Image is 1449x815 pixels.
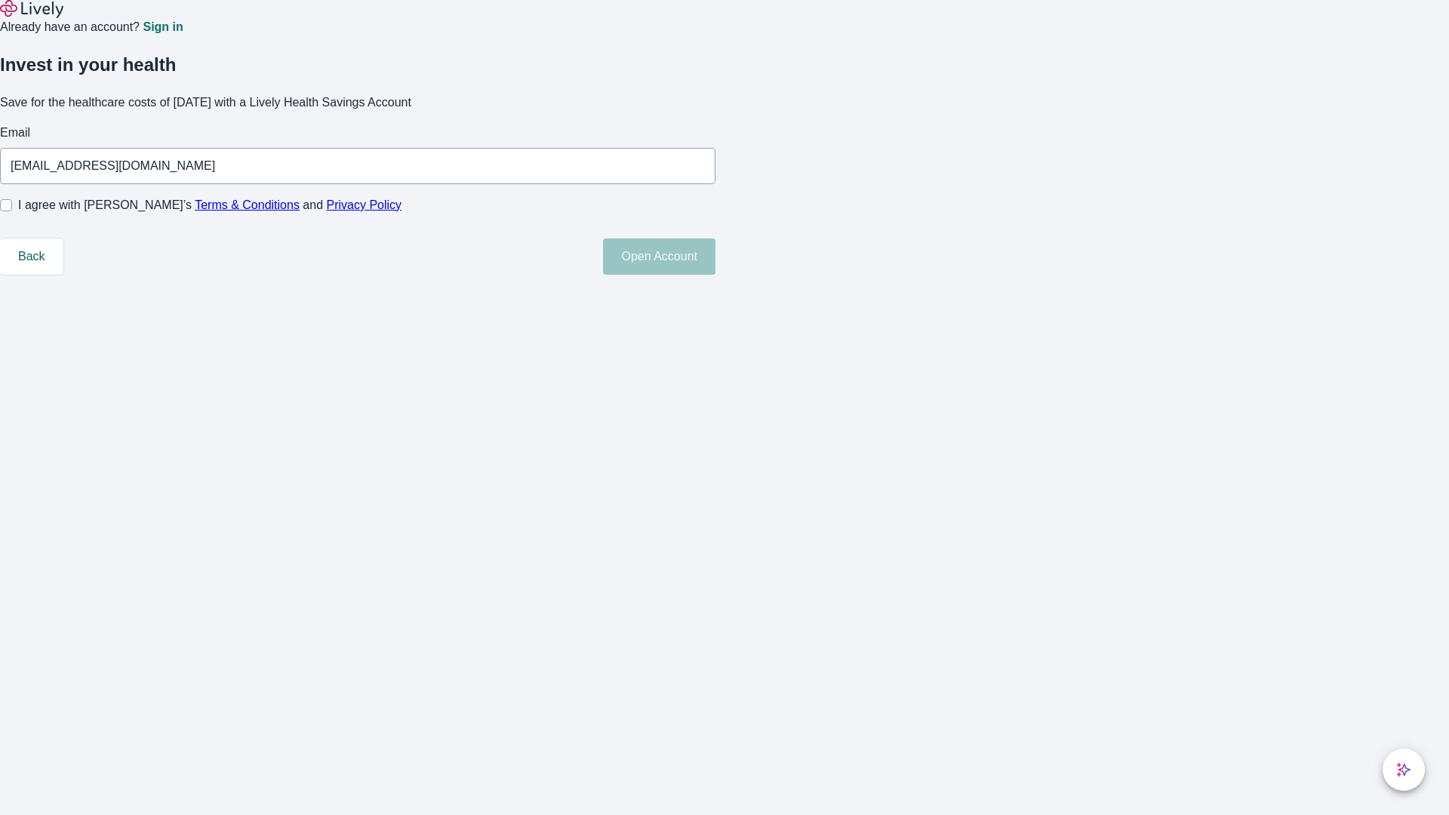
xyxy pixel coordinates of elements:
a: Privacy Policy [327,198,402,211]
a: Terms & Conditions [195,198,300,211]
svg: Lively AI Assistant [1396,762,1411,777]
a: Sign in [143,21,183,33]
span: I agree with [PERSON_NAME]’s and [18,196,401,214]
button: chat [1383,749,1425,791]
